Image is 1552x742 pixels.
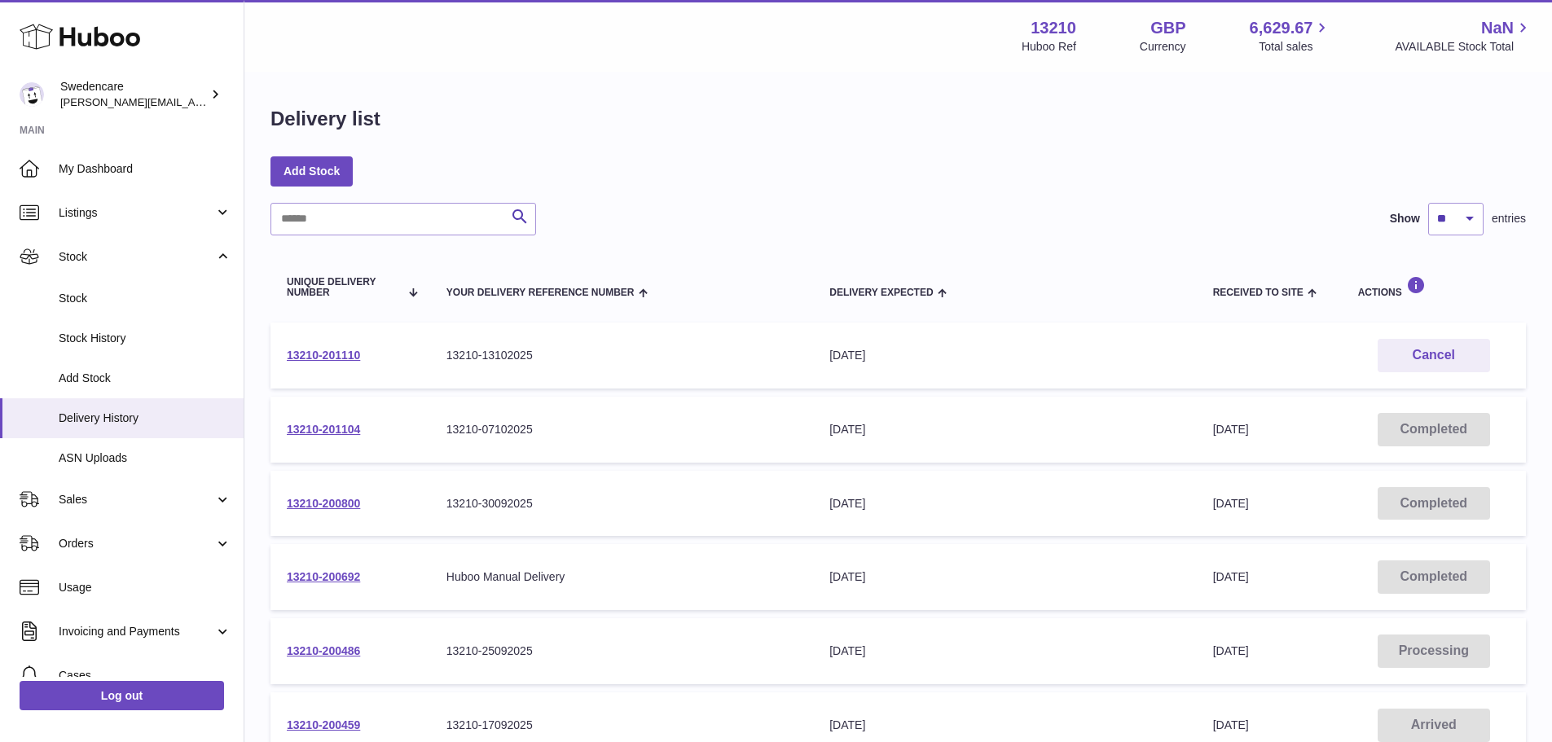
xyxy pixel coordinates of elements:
a: 13210-200692 [287,570,360,583]
div: 13210-17092025 [446,718,797,733]
span: Sales [59,492,214,507]
span: 6,629.67 [1250,17,1313,39]
label: Show [1390,211,1420,226]
span: [DATE] [1213,497,1249,510]
a: 13210-200800 [287,497,360,510]
strong: 13210 [1031,17,1076,39]
span: Unique Delivery Number [287,277,399,298]
span: entries [1492,211,1526,226]
img: rebecca.fall@swedencare.co.uk [20,82,44,107]
a: Add Stock [270,156,353,186]
span: [DATE] [1213,423,1249,436]
span: [DATE] [1213,570,1249,583]
div: 13210-30092025 [446,496,797,511]
span: Stock [59,291,231,306]
span: [DATE] [1213,644,1249,657]
div: 13210-13102025 [446,348,797,363]
div: [DATE] [829,569,1180,585]
span: Stock [59,249,214,265]
span: Your Delivery Reference Number [446,288,635,298]
span: Stock History [59,331,231,346]
span: [PERSON_NAME][EMAIL_ADDRESS][DOMAIN_NAME] [60,95,327,108]
div: 13210-25092025 [446,643,797,659]
a: 13210-201104 [287,423,360,436]
span: NaN [1481,17,1514,39]
span: Invoicing and Payments [59,624,214,639]
span: ASN Uploads [59,450,231,466]
span: My Dashboard [59,161,231,177]
button: Cancel [1378,339,1490,372]
div: [DATE] [829,422,1180,437]
span: Delivery Expected [829,288,933,298]
h1: Delivery list [270,106,380,132]
a: 13210-200459 [287,718,360,731]
a: 13210-200486 [287,644,360,657]
a: Log out [20,681,224,710]
span: Total sales [1259,39,1331,55]
span: AVAILABLE Stock Total [1395,39,1532,55]
a: NaN AVAILABLE Stock Total [1395,17,1532,55]
a: 13210-201110 [287,349,360,362]
span: [DATE] [1213,718,1249,731]
div: 13210-07102025 [446,422,797,437]
a: 6,629.67 Total sales [1250,17,1332,55]
span: Usage [59,580,231,595]
span: Orders [59,536,214,551]
div: Actions [1358,276,1510,298]
div: Swedencare [60,79,207,110]
strong: GBP [1150,17,1185,39]
div: [DATE] [829,348,1180,363]
span: Add Stock [59,371,231,386]
div: [DATE] [829,496,1180,511]
span: Received to Site [1213,288,1304,298]
div: Currency [1140,39,1186,55]
div: [DATE] [829,643,1180,659]
span: Cases [59,668,231,683]
div: Huboo Manual Delivery [446,569,797,585]
div: Huboo Ref [1022,39,1076,55]
span: Listings [59,205,214,221]
div: [DATE] [829,718,1180,733]
span: Delivery History [59,411,231,426]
